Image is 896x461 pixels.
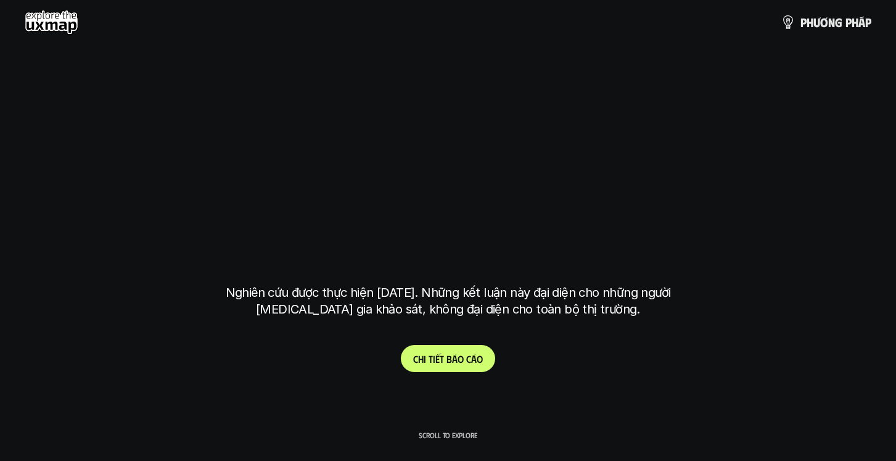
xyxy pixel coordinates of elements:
[781,10,871,35] a: phươngpháp
[223,120,673,172] h1: phạm vi công việc của
[865,15,871,29] span: p
[858,15,865,29] span: á
[413,353,418,365] span: C
[452,353,458,365] span: á
[401,345,495,372] a: Chitiếtbáocáo
[440,353,444,365] span: t
[852,15,858,29] span: h
[418,353,424,365] span: h
[433,353,435,365] span: i
[435,353,440,365] span: ế
[458,353,464,365] span: o
[446,353,452,365] span: b
[429,353,433,365] span: t
[835,15,842,29] span: g
[406,91,499,106] h6: Kết quả nghiên cứu
[820,15,828,29] span: ơ
[217,284,680,318] p: Nghiên cứu được thực hiện [DATE]. Những kết luận này đại diện cho những người [MEDICAL_DATA] gia ...
[807,15,813,29] span: h
[800,15,807,29] span: p
[845,15,852,29] span: p
[477,353,483,365] span: o
[471,353,477,365] span: á
[424,353,426,365] span: i
[228,217,668,269] h1: tại [GEOGRAPHIC_DATA]
[813,15,820,29] span: ư
[466,353,471,365] span: c
[419,431,477,439] p: Scroll to explore
[828,15,835,29] span: n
